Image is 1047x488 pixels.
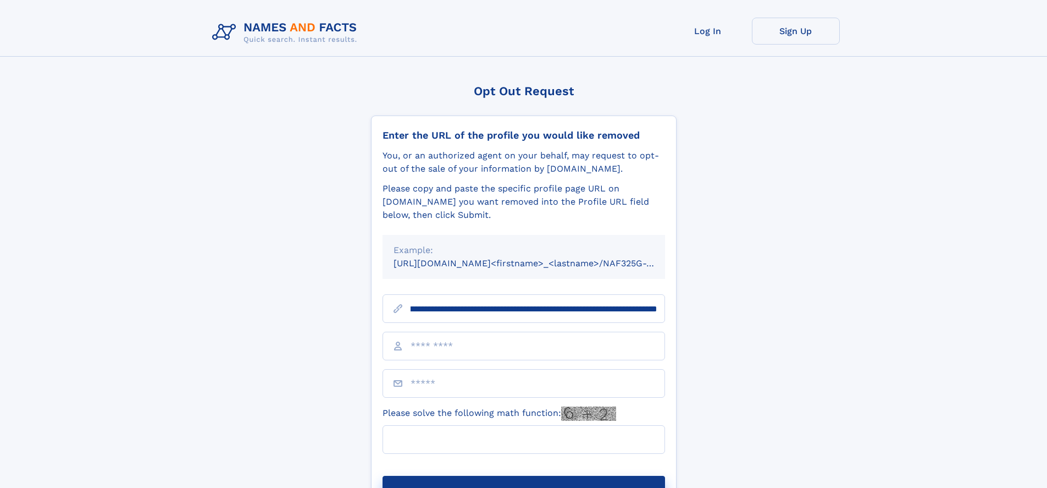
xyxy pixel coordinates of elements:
[752,18,840,45] a: Sign Up
[208,18,366,47] img: Logo Names and Facts
[383,407,616,421] label: Please solve the following math function:
[664,18,752,45] a: Log In
[394,258,686,268] small: [URL][DOMAIN_NAME]<firstname>_<lastname>/NAF325G-xxxxxxxx
[383,149,665,176] div: You, or an authorized agent on your behalf, may request to opt-out of the sale of your informatio...
[383,182,665,222] div: Please copy and paste the specific profile page URL on [DOMAIN_NAME] you want removed into the Pr...
[394,244,654,257] div: Example:
[371,84,677,98] div: Opt Out Request
[383,129,665,141] div: Enter the URL of the profile you would like removed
